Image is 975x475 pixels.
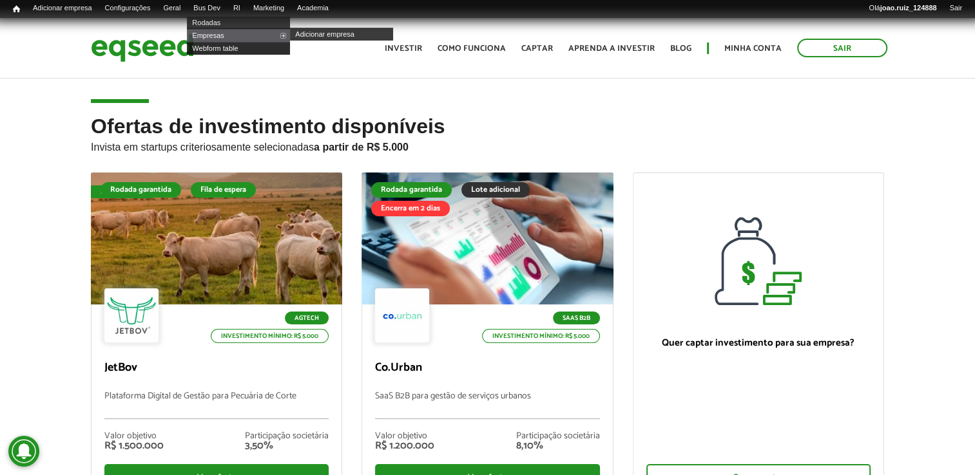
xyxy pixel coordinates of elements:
p: Invista em startups criteriosamente selecionadas [91,138,884,153]
a: Início [6,3,26,15]
div: Participação societária [245,432,329,441]
strong: joao.ruiz_124888 [880,4,937,12]
strong: a partir de R$ 5.000 [314,142,409,153]
p: Investimento mínimo: R$ 5.000 [211,329,329,343]
div: Participação societária [516,432,600,441]
a: Blog [670,44,691,53]
div: R$ 1.200.000 [375,441,434,451]
a: Olájoao.ruiz_124888 [862,3,943,14]
a: Rodadas [187,16,290,29]
a: Geral [157,3,187,14]
a: RI [227,3,247,14]
p: Co.Urban [375,361,599,375]
p: Agtech [285,312,329,324]
p: Investimento mínimo: R$ 5.000 [482,329,600,343]
div: Valor objetivo [104,432,164,441]
p: JetBov [104,361,329,375]
a: Captar [521,44,553,53]
span: Início [13,5,20,14]
a: Minha conta [724,44,782,53]
div: Fila de espera [91,185,157,198]
a: Investir [385,44,422,53]
div: Fila de espera [191,182,256,198]
a: Academia [291,3,335,14]
div: Rodada garantida [371,182,452,198]
div: 8,10% [516,441,600,451]
p: SaaS B2B para gestão de serviços urbanos [375,391,599,419]
div: Lote adicional [461,182,530,198]
a: Aprenda a investir [568,44,655,53]
h2: Ofertas de investimento disponíveis [91,115,884,172]
div: Valor objetivo [375,432,434,441]
div: R$ 1.500.000 [104,441,164,451]
a: Como funciona [438,44,506,53]
div: Encerra em 2 dias [371,201,450,216]
a: Bus Dev [187,3,227,14]
div: Rodada garantida [101,182,181,198]
p: Quer captar investimento para sua empresa? [646,337,871,349]
a: Sair [943,3,969,14]
img: EqSeed [91,31,194,65]
p: SaaS B2B [553,312,600,324]
a: Marketing [247,3,291,14]
a: Adicionar empresa [26,3,99,14]
div: 3,50% [245,441,329,451]
p: Plataforma Digital de Gestão para Pecuária de Corte [104,391,329,419]
a: Sair [797,39,887,57]
a: Configurações [99,3,157,14]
